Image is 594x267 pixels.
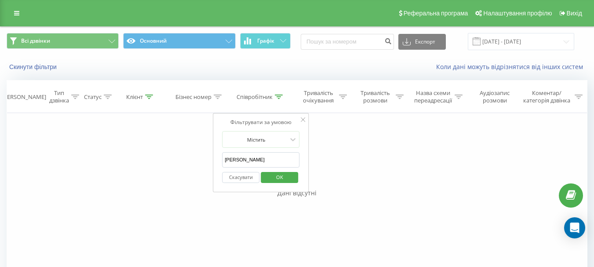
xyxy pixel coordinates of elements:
[237,93,273,101] div: Співробітник
[240,33,291,49] button: Графік
[357,89,394,104] div: Тривалість розмови
[414,89,452,104] div: Назва схеми переадресації
[21,37,50,44] span: Всі дзвінки
[436,62,587,71] a: Коли дані можуть відрізнятися вiд інших систем
[126,93,143,101] div: Клієнт
[300,89,337,104] div: Тривалість очікування
[301,34,394,50] input: Пошук за номером
[257,38,274,44] span: Графік
[7,63,61,71] button: Скинути фільтри
[222,152,299,168] input: Введіть значення
[398,34,446,50] button: Експорт
[564,217,585,238] div: Open Intercom Messenger
[473,89,517,104] div: Аудіозапис розмови
[123,33,235,49] button: Основний
[7,33,119,49] button: Всі дзвінки
[7,189,587,198] div: Дані відсутні
[49,89,69,104] div: Тип дзвінка
[483,10,552,17] span: Налаштування профілю
[521,89,572,104] div: Коментар/категорія дзвінка
[2,93,46,101] div: [PERSON_NAME]
[267,170,292,184] span: OK
[404,10,468,17] span: Реферальна програма
[567,10,582,17] span: Вихід
[222,118,299,127] div: Фільтрувати за умовою
[84,93,102,101] div: Статус
[222,172,259,183] button: Скасувати
[175,93,211,101] div: Бізнес номер
[261,172,298,183] button: OK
